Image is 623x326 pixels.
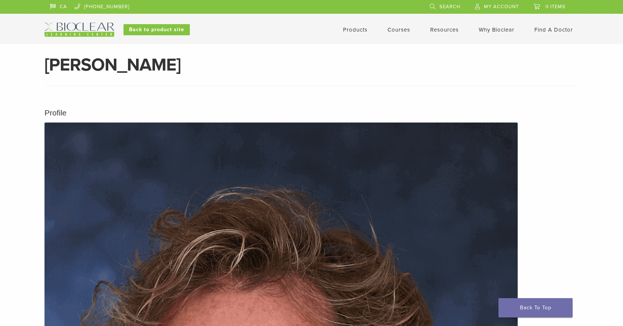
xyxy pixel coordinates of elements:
a: Products [343,26,367,33]
a: Find A Doctor [534,26,573,33]
h1: [PERSON_NAME] [44,56,578,74]
span: My Account [484,4,519,10]
a: Back To Top [498,298,573,317]
span: Search [439,4,460,10]
h5: Profile [44,107,578,119]
img: Bioclear [44,23,114,37]
a: Back to product site [123,24,190,35]
span: 0 items [545,4,566,10]
a: Why Bioclear [479,26,514,33]
a: Courses [388,26,410,33]
a: Resources [430,26,459,33]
